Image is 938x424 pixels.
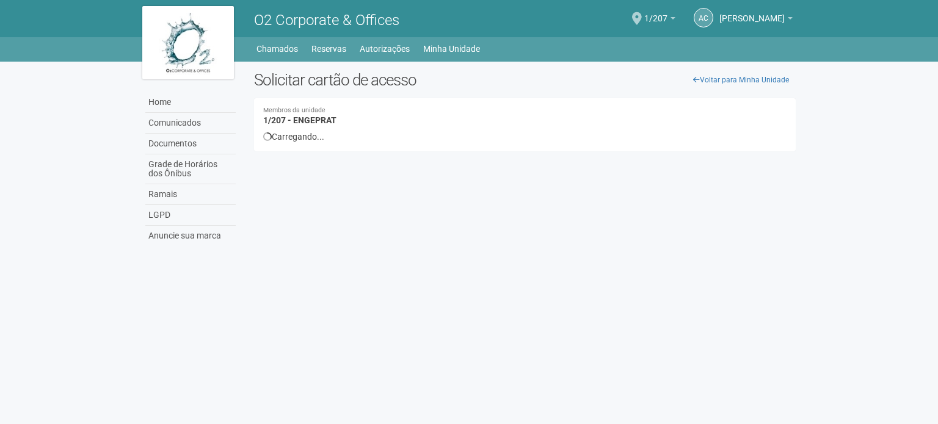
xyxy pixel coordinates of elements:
a: Documentos [145,134,236,154]
a: Anuncie sua marca [145,226,236,246]
span: 1/207 [644,2,667,23]
a: Minha Unidade [423,40,480,57]
a: 1/207 [644,15,675,25]
a: [PERSON_NAME] [719,15,793,25]
a: Comunicados [145,113,236,134]
h4: 1/207 - ENGEPRAT [263,107,787,125]
a: Chamados [256,40,298,57]
span: Andréa Cunha [719,2,785,23]
a: Autorizações [360,40,410,57]
a: Home [145,92,236,113]
div: Carregando... [263,131,787,142]
a: Reservas [311,40,346,57]
img: logo.jpg [142,6,234,79]
span: O2 Corporate & Offices [254,12,399,29]
a: LGPD [145,205,236,226]
small: Membros da unidade [263,107,787,114]
a: Grade de Horários dos Ônibus [145,154,236,184]
h2: Solicitar cartão de acesso [254,71,796,89]
a: Voltar para Minha Unidade [686,71,796,89]
a: AC [694,8,713,27]
a: Ramais [145,184,236,205]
